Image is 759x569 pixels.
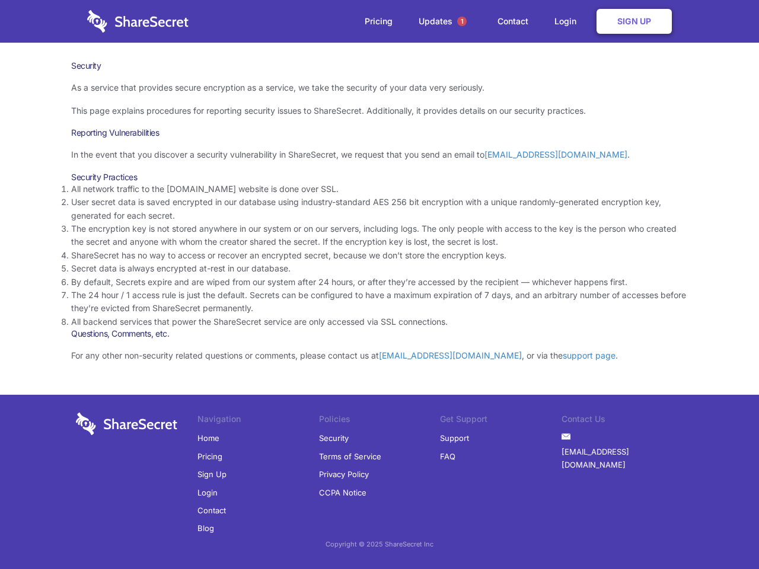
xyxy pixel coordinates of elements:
[543,3,594,40] a: Login
[71,262,688,275] li: Secret data is always encrypted at-rest in our database.
[457,17,467,26] span: 1
[87,10,189,33] img: logo-wordmark-white-trans-d4663122ce5f474addd5e946df7df03e33cb6a1c49d2221995e7729f52c070b2.svg
[197,484,218,501] a: Login
[71,148,688,161] p: In the event that you discover a security vulnerability in ShareSecret, we request that you send ...
[319,465,369,483] a: Privacy Policy
[71,81,688,94] p: As a service that provides secure encryption as a service, we take the security of your data very...
[71,222,688,249] li: The encryption key is not stored anywhere in our system or on our servers, including logs. The on...
[319,447,381,465] a: Terms of Service
[71,104,688,117] p: This page explains procedures for reporting security issues to ShareSecret. Additionally, it prov...
[440,429,469,447] a: Support
[197,465,227,483] a: Sign Up
[319,484,366,501] a: CCPA Notice
[319,429,349,447] a: Security
[440,447,455,465] a: FAQ
[197,429,219,447] a: Home
[71,60,688,71] h1: Security
[71,196,688,222] li: User secret data is saved encrypted in our database using industry-standard AES 256 bit encryptio...
[71,328,688,339] h3: Questions, Comments, etc.
[71,289,688,315] li: The 24 hour / 1 access rule is just the default. Secrets can be configured to have a maximum expi...
[379,350,522,360] a: [EMAIL_ADDRESS][DOMAIN_NAME]
[71,349,688,362] p: For any other non-security related questions or comments, please contact us at , or via the .
[76,413,177,435] img: logo-wordmark-white-trans-d4663122ce5f474addd5e946df7df03e33cb6a1c49d2221995e7729f52c070b2.svg
[71,127,688,138] h3: Reporting Vulnerabilities
[197,413,319,429] li: Navigation
[71,315,688,328] li: All backend services that power the ShareSecret service are only accessed via SSL connections.
[71,249,688,262] li: ShareSecret has no way to access or recover an encrypted secret, because we don’t store the encry...
[597,9,672,34] a: Sign Up
[71,172,688,183] h3: Security Practices
[71,276,688,289] li: By default, Secrets expire and are wiped from our system after 24 hours, or after they’re accesse...
[563,350,616,360] a: support page
[319,413,441,429] li: Policies
[197,447,222,465] a: Pricing
[484,149,627,159] a: [EMAIL_ADDRESS][DOMAIN_NAME]
[353,3,404,40] a: Pricing
[486,3,540,40] a: Contact
[197,519,214,537] a: Blog
[71,183,688,196] li: All network traffic to the [DOMAIN_NAME] website is done over SSL.
[197,501,226,519] a: Contact
[562,413,683,429] li: Contact Us
[562,443,683,474] a: [EMAIL_ADDRESS][DOMAIN_NAME]
[440,413,562,429] li: Get Support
